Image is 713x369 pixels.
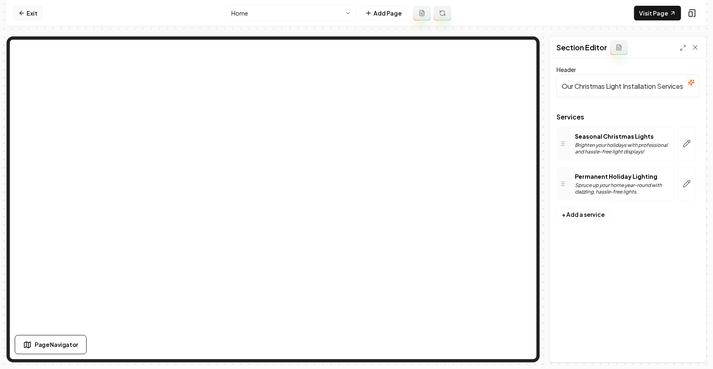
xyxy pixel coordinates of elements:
a: Visit Page [634,6,681,20]
button: Regenerate page [434,6,451,20]
p: Brighten your holidays with professional and hassle-free light displays! [575,142,669,155]
p: Spruce up your home year-round with dazzling, hassle-free lights. [575,182,669,195]
input: Header [557,74,700,97]
span: Services [557,114,700,120]
span: Page Navigator [35,340,78,349]
button: + Add a service [557,207,610,222]
a: Exit [13,6,43,20]
button: Add admin page prompt [413,6,431,20]
p: Seasonal Christmas Lights [575,132,669,140]
button: Add admin section prompt [610,40,628,55]
button: Add Page [360,6,407,20]
p: Permanent Holiday Lighting [575,172,669,180]
h2: Section Editor [557,42,607,53]
label: Header [557,66,576,73]
button: Page Navigator [15,335,87,354]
